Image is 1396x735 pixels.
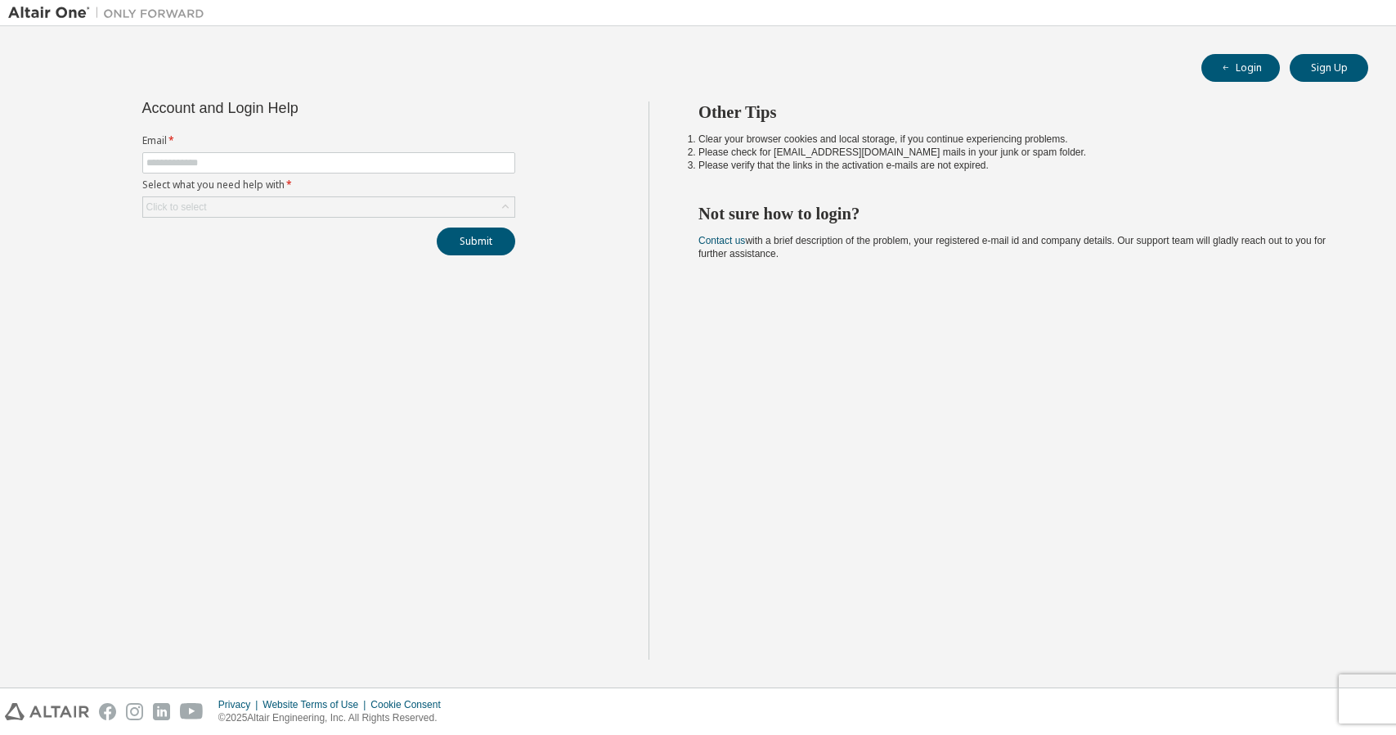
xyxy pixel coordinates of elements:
label: Email [142,134,515,147]
span: with a brief description of the problem, your registered e-mail id and company details. Our suppo... [698,235,1326,259]
img: instagram.svg [126,703,143,720]
a: Contact us [698,235,745,246]
img: altair_logo.svg [5,703,89,720]
h2: Not sure how to login? [698,203,1339,224]
img: facebook.svg [99,703,116,720]
li: Please check for [EMAIL_ADDRESS][DOMAIN_NAME] mails in your junk or spam folder. [698,146,1339,159]
button: Submit [437,228,515,255]
img: youtube.svg [180,703,204,720]
label: Select what you need help with [142,178,515,192]
img: Altair One [8,5,213,21]
div: Privacy [218,698,263,711]
div: Account and Login Help [142,101,441,115]
div: Cookie Consent [370,698,450,711]
div: Website Terms of Use [263,698,370,711]
button: Login [1201,54,1280,82]
div: Click to select [143,197,514,217]
div: Click to select [146,201,207,214]
h2: Other Tips [698,101,1339,123]
li: Clear your browser cookies and local storage, if you continue experiencing problems. [698,133,1339,146]
button: Sign Up [1290,54,1368,82]
li: Please verify that the links in the activation e-mails are not expired. [698,159,1339,172]
p: © 2025 Altair Engineering, Inc. All Rights Reserved. [218,711,451,725]
img: linkedin.svg [153,703,170,720]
